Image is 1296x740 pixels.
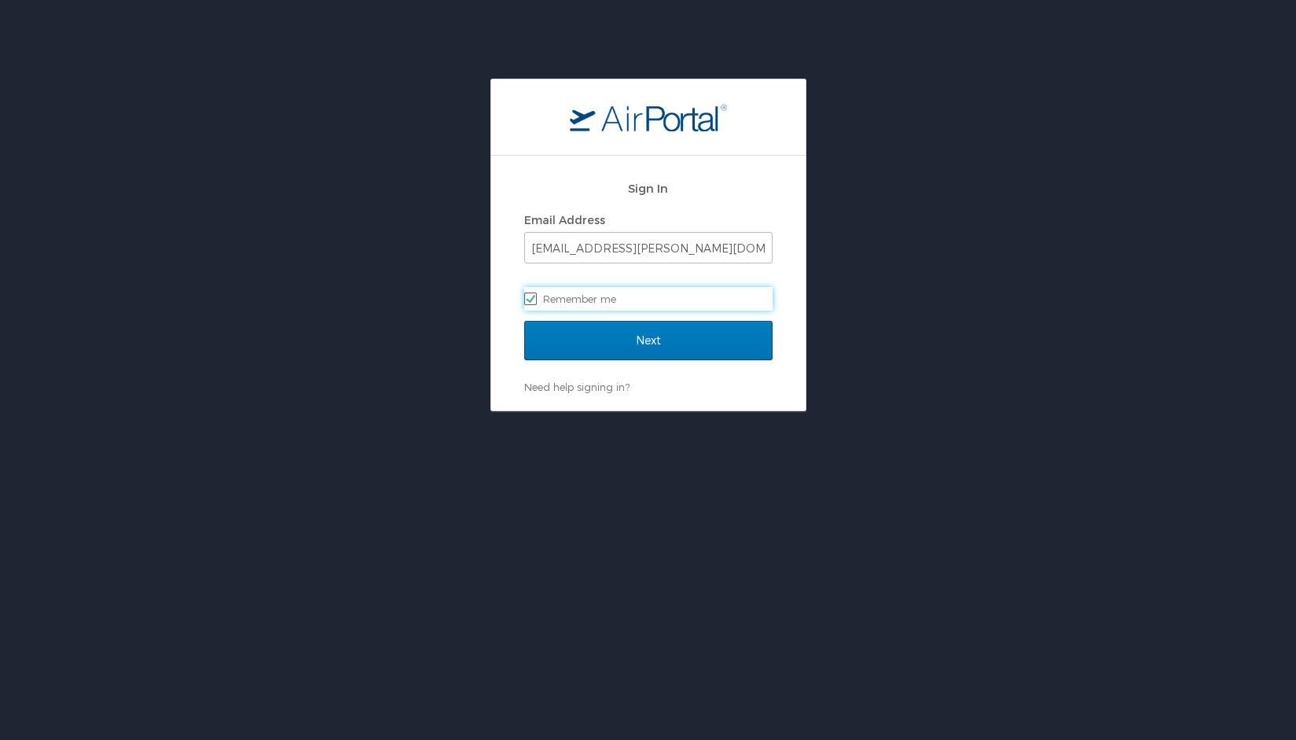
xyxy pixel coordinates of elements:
h2: Sign In [524,179,773,197]
label: Email Address [524,213,605,226]
img: logo [570,103,727,131]
input: Next [524,321,773,360]
label: Remember me [524,287,773,311]
a: Need help signing in? [524,381,630,393]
